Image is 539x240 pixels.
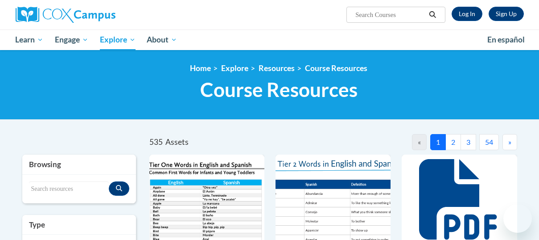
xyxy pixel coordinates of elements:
a: Learn [10,29,49,50]
div: Main menu [9,29,531,50]
a: Log In [452,7,482,21]
span: Course Resources [200,78,358,101]
span: About [147,34,177,45]
span: Explore [100,34,136,45]
span: 535 [149,137,163,147]
h3: Browsing [29,159,129,170]
span: Assets [165,137,189,147]
a: Register [489,7,524,21]
a: Course Resources [305,63,367,73]
a: Explore [221,63,248,73]
a: Cox Campus [16,7,176,23]
a: Resources [259,63,295,73]
span: Learn [15,34,43,45]
h3: Type [29,219,129,230]
button: 3 [461,134,476,150]
button: 54 [479,134,499,150]
a: Home [190,63,211,73]
span: En español [487,35,525,44]
button: Search resources [109,181,129,196]
button: Search [426,9,439,20]
a: Explore [94,29,141,50]
button: 1 [430,134,446,150]
a: En español [481,30,531,49]
input: Search Courses [354,9,426,20]
a: Engage [49,29,94,50]
iframe: Button to launch messaging window [503,204,532,233]
img: Cox Campus [16,7,115,23]
a: About [141,29,183,50]
button: 2 [445,134,461,150]
span: » [508,138,511,146]
input: Search resources [29,181,109,197]
span: Engage [55,34,88,45]
nav: Pagination Navigation [333,134,517,150]
button: Next [502,134,517,150]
